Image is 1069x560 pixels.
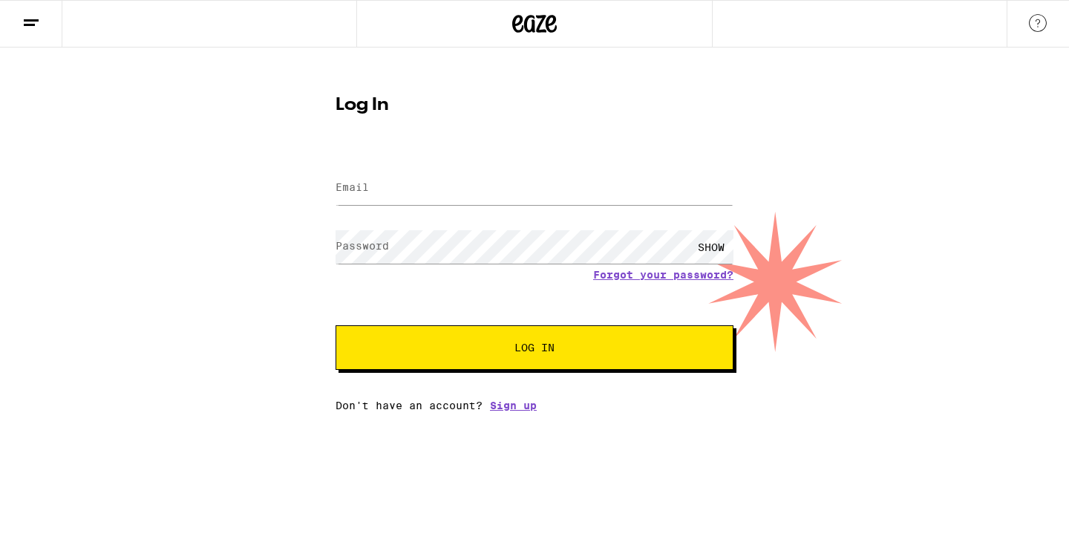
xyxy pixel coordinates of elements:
[336,172,733,205] input: Email
[490,400,537,411] a: Sign up
[593,269,733,281] a: Forgot your password?
[336,240,389,252] label: Password
[514,342,555,353] span: Log In
[336,181,369,193] label: Email
[336,400,733,411] div: Don't have an account?
[689,230,733,264] div: SHOW
[336,325,733,370] button: Log In
[336,97,733,114] h1: Log In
